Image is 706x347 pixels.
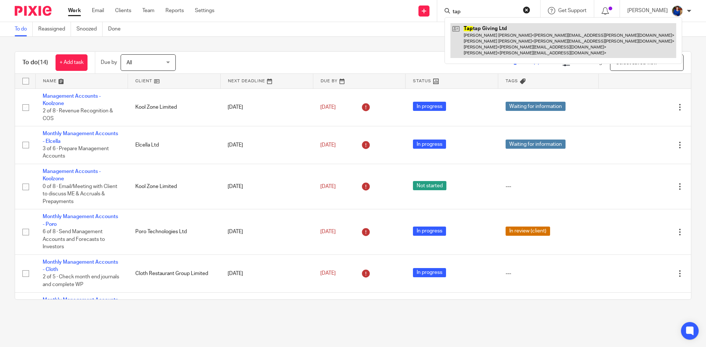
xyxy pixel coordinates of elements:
span: Get Support [558,8,586,13]
a: Reports [165,7,184,14]
td: Kool Zone Limited [128,88,221,126]
span: [DATE] [320,229,336,234]
button: Clear [523,6,530,14]
a: Work [68,7,81,14]
span: Waiting for information [506,102,566,111]
td: [DATE] [220,209,313,254]
img: Nicole.jpeg [671,5,683,17]
p: Due by [101,59,117,66]
a: Monthly Management Accounts - Poro [43,214,118,227]
td: Kool Zone Limited [128,164,221,209]
span: [DATE] [320,184,336,189]
input: Search [452,9,518,15]
td: [DATE] [220,126,313,164]
span: In progress [413,140,446,149]
span: In progress [413,227,446,236]
div: --- [506,270,591,277]
a: Management Accounts - Koolzone [43,169,101,181]
h1: To do [22,59,48,66]
td: Poro Technologies Ltd [128,209,221,254]
td: Elcella Ltd [128,126,221,164]
span: In progress [413,268,446,277]
td: [DATE] [220,254,313,292]
span: 3 of 6 · Prepare Management Accounts [43,146,109,159]
span: 2 of 5 · Check month end journals and complete WP [43,275,119,288]
span: (14) [38,59,48,65]
p: [PERSON_NAME] [627,7,668,14]
span: Tags [506,79,518,83]
a: Reassigned [38,22,71,36]
span: In progress [413,102,446,111]
td: [DATE] [220,88,313,126]
td: [DATE] [220,292,313,337]
span: All [126,60,132,65]
span: 2 of 8 · Revenue Recognition & COS [43,108,113,121]
a: + Add task [56,54,88,71]
a: Snoozed [76,22,103,36]
span: 0 of 8 · Email/Meeting with Client to discuss ME & Accruals & Prepayments [43,184,117,204]
a: Monthly Management Accounts - Cloth [43,260,118,272]
a: Monthly Management Accounts - Unlikely AI [43,297,118,310]
td: [DATE] [220,164,313,209]
a: To do [15,22,33,36]
a: Settings [195,7,214,14]
a: Team [142,7,154,14]
div: --- [506,183,591,190]
span: Not started [413,181,446,190]
td: Cloth Restaurant Group Limited [128,254,221,292]
span: [DATE] [320,271,336,276]
a: Monthly Management Accounts - Elcella [43,131,118,144]
td: Unlikely Artificial Intelligence Limited [128,292,221,337]
a: Email [92,7,104,14]
span: [DATE] [320,105,336,110]
span: Waiting for information [506,140,566,149]
a: Clients [115,7,131,14]
span: In review (client) [506,227,550,236]
a: Done [108,22,126,36]
img: Pixie [15,6,51,16]
span: 6 of 8 · Send Management Accounts and Forecasts to Investors [43,229,105,249]
span: Select saved view [616,60,657,65]
a: Management Accounts - Koolzone [43,94,101,106]
span: [DATE] [320,142,336,148]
